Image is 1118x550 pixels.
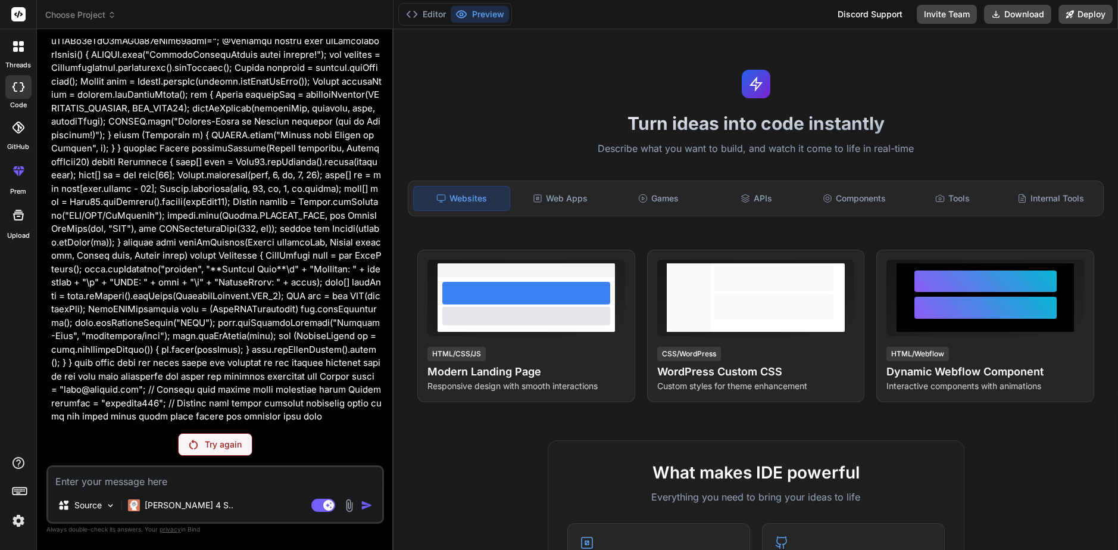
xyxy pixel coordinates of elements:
[5,60,31,70] label: threads
[7,231,30,241] label: Upload
[10,187,26,197] label: prem
[401,6,451,23] button: Editor
[657,363,855,380] h4: WordPress Custom CSS
[401,141,1111,157] p: Describe what you want to build, and watch it come to life in real-time
[7,142,29,152] label: GitHub
[8,511,29,531] img: settings
[105,501,115,511] img: Pick Models
[513,186,608,211] div: Web Apps
[611,186,707,211] div: Games
[657,380,855,392] p: Custom styles for theme enhancement
[1003,186,1098,211] div: Internal Tools
[10,100,27,110] label: code
[401,113,1111,134] h1: Turn ideas into code instantly
[413,186,510,211] div: Websites
[567,490,945,504] p: Everything you need to bring your ideas to life
[427,347,486,361] div: HTML/CSS/JS
[886,380,1084,392] p: Interactive components with animations
[567,460,945,485] h2: What makes IDE powerful
[886,363,1084,380] h4: Dynamic Webflow Component
[984,5,1051,24] button: Download
[708,186,804,211] div: APIs
[74,499,102,511] p: Source
[917,5,977,24] button: Invite Team
[205,439,242,450] p: Try again
[886,347,949,361] div: HTML/Webflow
[451,6,509,23] button: Preview
[361,499,373,511] img: icon
[160,526,181,533] span: privacy
[189,440,198,449] img: Retry
[342,499,356,512] img: attachment
[427,363,625,380] h4: Modern Landing Page
[145,499,233,511] p: [PERSON_NAME] 4 S..
[45,9,116,21] span: Choose Project
[657,347,721,361] div: CSS/WordPress
[1058,5,1113,24] button: Deploy
[128,499,140,511] img: Claude 4 Sonnet
[427,380,625,392] p: Responsive design with smooth interactions
[807,186,902,211] div: Components
[830,5,910,24] div: Discord Support
[905,186,1001,211] div: Tools
[46,524,384,535] p: Always double-check its answers. Your in Bind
